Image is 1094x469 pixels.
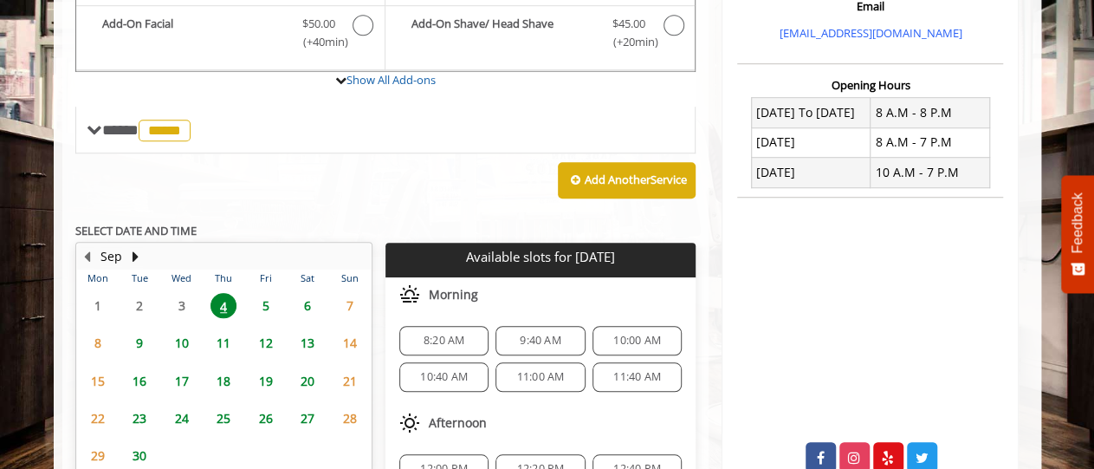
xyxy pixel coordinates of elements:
[85,443,111,468] span: 29
[119,324,160,362] td: Select day9
[160,270,202,287] th: Wed
[119,362,160,399] td: Select day16
[328,270,371,287] th: Sun
[411,15,595,51] b: Add-On Shave/ Head Shave
[328,287,371,324] td: Select day7
[75,223,197,238] b: SELECT DATE AND TIME
[244,287,286,324] td: Select day5
[253,368,279,394] span: 19
[85,406,111,431] span: 22
[244,400,286,437] td: Select day26
[210,293,236,318] span: 4
[871,158,990,187] td: 10 A.M - 7 P.M
[253,406,279,431] span: 26
[613,334,661,348] span: 10:00 AM
[287,324,328,362] td: Select day13
[337,368,363,394] span: 21
[420,370,468,384] span: 10:40 AM
[613,370,661,384] span: 11:40 AM
[346,72,436,88] a: Show All Add-ons
[520,334,560,348] span: 9:40 AM
[244,270,286,287] th: Fri
[119,400,160,437] td: Select day23
[495,362,585,392] div: 11:00 AM
[399,413,420,433] img: afternoon slots
[399,284,420,305] img: morning slots
[160,362,202,399] td: Select day17
[424,334,464,348] span: 8:20 AM
[399,362,489,392] div: 10:40 AM
[293,33,344,51] span: (+40min )
[328,362,371,399] td: Select day21
[517,370,565,384] span: 11:00 AM
[871,98,990,127] td: 8 A.M - 8 P.M
[77,324,119,362] td: Select day8
[100,247,122,266] button: Sep
[558,162,696,199] button: Add AnotherService
[1061,175,1094,293] button: Feedback - Show survey
[337,330,363,355] span: 14
[160,400,202,437] td: Select day24
[203,362,244,399] td: Select day18
[287,287,328,324] td: Select day6
[253,293,279,318] span: 5
[287,362,328,399] td: Select day20
[603,33,654,51] span: (+20min )
[102,15,285,51] b: Add-On Facial
[244,362,286,399] td: Select day19
[287,270,328,287] th: Sat
[210,330,236,355] span: 11
[85,330,111,355] span: 8
[295,293,320,318] span: 6
[429,288,478,302] span: Morning
[210,406,236,431] span: 25
[328,324,371,362] td: Select day14
[85,15,376,55] label: Add-On Facial
[203,287,244,324] td: Select day4
[126,443,152,468] span: 30
[203,324,244,362] td: Select day11
[244,324,286,362] td: Select day12
[77,362,119,399] td: Select day15
[129,247,143,266] button: Next Month
[203,400,244,437] td: Select day25
[495,326,585,355] div: 9:40 AM
[169,330,195,355] span: 10
[295,368,320,394] span: 20
[337,406,363,431] span: 28
[592,362,682,392] div: 11:40 AM
[779,25,961,41] a: [EMAIL_ADDRESS][DOMAIN_NAME]
[392,250,689,264] p: Available slots for [DATE]
[751,158,871,187] td: [DATE]
[612,15,645,33] span: $45.00
[119,270,160,287] th: Tue
[210,368,236,394] span: 18
[585,172,687,187] b: Add Another Service
[77,400,119,437] td: Select day22
[160,324,202,362] td: Select day10
[169,406,195,431] span: 24
[337,293,363,318] span: 7
[77,270,119,287] th: Mon
[328,400,371,437] td: Select day28
[126,368,152,394] span: 16
[85,368,111,394] span: 15
[287,400,328,437] td: Select day27
[295,406,320,431] span: 27
[399,326,489,355] div: 8:20 AM
[394,15,686,55] label: Add-On Shave/ Head Shave
[126,330,152,355] span: 9
[126,406,152,431] span: 23
[751,127,871,157] td: [DATE]
[81,247,94,266] button: Previous Month
[295,330,320,355] span: 13
[203,270,244,287] th: Thu
[302,15,335,33] span: $50.00
[737,79,1003,91] h3: Opening Hours
[253,330,279,355] span: 12
[592,326,682,355] div: 10:00 AM
[751,98,871,127] td: [DATE] To [DATE]
[429,416,487,430] span: Afternoon
[1070,192,1085,253] span: Feedback
[871,127,990,157] td: 8 A.M - 7 P.M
